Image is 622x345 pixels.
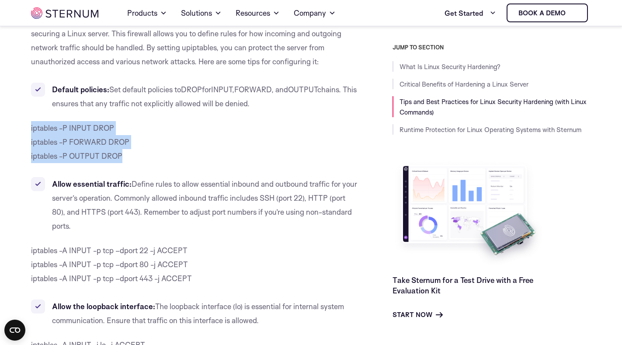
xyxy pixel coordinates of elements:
[31,123,114,132] span: iptables -P INPUT DROP
[52,85,357,108] span: chains. This ensures that any traffic not explicitly allowed will be denied.
[288,85,317,94] span: OUTPUT
[400,98,587,116] a: Tips and Best Practices for Linux Security Hardening (with Linux Commands)
[52,302,155,311] b: Allow the loopback interface:
[271,85,288,94] span: , and
[569,10,576,17] img: sternum iot
[31,43,324,66] span: , you can protect the server from unauthorized access and various network attacks. Here are some ...
[155,302,235,311] span: The loopback interface (
[202,85,211,94] span: for
[393,44,591,51] h3: JUMP TO SECTION
[31,260,188,269] span: iptables -A INPUT -p tcp –dport 80 -j ACCEPT
[294,1,336,25] a: Company
[211,85,232,94] span: INPUT
[232,85,234,94] span: ,
[191,43,216,52] span: iptables
[52,302,344,325] span: ) is essential for internal system communication. Ensure that traffic on this interface is allowed.
[236,1,280,25] a: Resources
[109,85,181,94] span: Set default policies to
[235,302,240,311] span: lo
[181,85,202,94] span: DROP
[4,320,25,341] button: Open CMP widget
[393,310,443,320] a: Start Now
[31,246,188,255] span: iptables -A INPUT -p tcp –dport 22 -j ACCEPT
[31,151,122,160] span: iptables -P OUTPUT DROP
[127,1,167,25] a: Products
[507,3,588,22] a: Book a demo
[52,179,357,230] span: Define rules to allow essential inbound and outbound traffic for your server’s operation. Commonl...
[31,7,98,19] img: sternum iot
[52,85,109,94] b: Default policies:
[31,137,129,146] span: iptables -P FORWARD DROP
[400,80,528,88] a: Critical Benefits of Hardening a Linux Server
[52,179,132,188] b: Allow essential traffic:
[400,125,581,134] a: Runtime Protection for Linux Operating Systems with Sternum
[31,15,342,52] span: , the default Linux firewall, is a critical step towards securing a Linux server. This firewall a...
[31,274,192,283] span: iptables -A INPUT -p tcp –dport 443 -j ACCEPT
[400,63,500,71] a: What Is Linux Security Hardening?
[445,4,496,22] a: Get Started
[393,159,546,268] img: Take Sternum for a Test Drive with a Free Evaluation Kit
[393,275,533,295] a: Take Sternum for a Test Drive with a Free Evaluation Kit
[234,85,271,94] span: FORWARD
[181,1,222,25] a: Solutions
